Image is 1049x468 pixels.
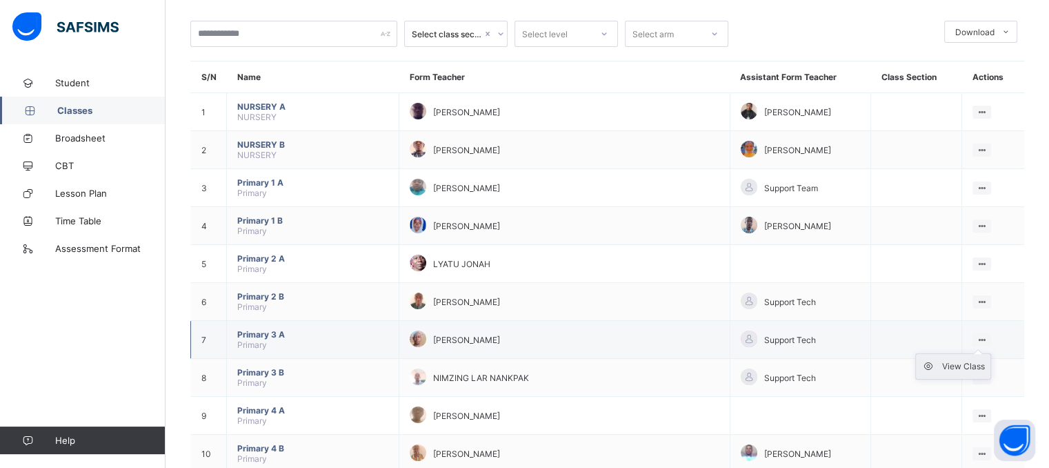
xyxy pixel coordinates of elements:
[237,340,267,350] span: Primary
[764,107,831,117] span: [PERSON_NAME]
[237,264,267,274] span: Primary
[57,105,166,116] span: Classes
[191,169,227,207] td: 3
[237,215,388,226] span: Primary 1 B
[764,145,831,155] span: [PERSON_NAME]
[433,335,500,345] span: [PERSON_NAME]
[237,150,277,160] span: NURSERY
[55,188,166,199] span: Lesson Plan
[55,133,166,144] span: Broadsheet
[433,107,500,117] span: [PERSON_NAME]
[55,215,166,226] span: Time Table
[433,411,500,421] span: [PERSON_NAME]
[237,367,388,378] span: Primary 3 B
[433,297,500,307] span: [PERSON_NAME]
[237,101,388,112] span: NURSERY A
[412,29,482,39] div: Select class section
[237,405,388,416] span: Primary 4 A
[191,283,227,321] td: 6
[764,221,831,231] span: [PERSON_NAME]
[227,61,399,93] th: Name
[433,221,500,231] span: [PERSON_NAME]
[237,443,388,454] span: Primary 4 B
[522,21,568,47] div: Select level
[237,416,267,426] span: Primary
[994,420,1035,461] button: Open asap
[191,321,227,359] td: 7
[191,131,227,169] td: 2
[433,259,490,269] span: LYATU JONAH
[55,243,166,254] span: Assessment Format
[237,139,388,150] span: NURSERY B
[632,21,674,47] div: Select arm
[191,397,227,435] td: 9
[237,226,267,236] span: Primary
[55,160,166,171] span: CBT
[764,183,818,193] span: Support Team
[237,302,267,312] span: Primary
[764,449,831,459] span: [PERSON_NAME]
[191,245,227,283] td: 5
[191,359,227,397] td: 8
[55,435,165,446] span: Help
[191,61,227,93] th: S/N
[764,335,816,345] span: Support Tech
[237,454,267,464] span: Primary
[237,112,277,122] span: NURSERY
[237,291,388,302] span: Primary 2 B
[433,449,500,459] span: [PERSON_NAME]
[237,329,388,340] span: Primary 3 A
[237,378,267,388] span: Primary
[12,12,119,41] img: safsims
[433,145,500,155] span: [PERSON_NAME]
[237,188,267,198] span: Primary
[871,61,962,93] th: Class Section
[942,360,985,373] div: View Class
[764,297,816,307] span: Support Tech
[730,61,870,93] th: Assistant Form Teacher
[433,183,500,193] span: [PERSON_NAME]
[962,61,1024,93] th: Actions
[237,177,388,188] span: Primary 1 A
[433,373,529,383] span: NIMZING LAR NANKPAK
[237,253,388,264] span: Primary 2 A
[764,373,816,383] span: Support Tech
[191,207,227,245] td: 4
[55,77,166,88] span: Student
[191,93,227,131] td: 1
[399,61,730,93] th: Form Teacher
[955,27,995,37] span: Download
